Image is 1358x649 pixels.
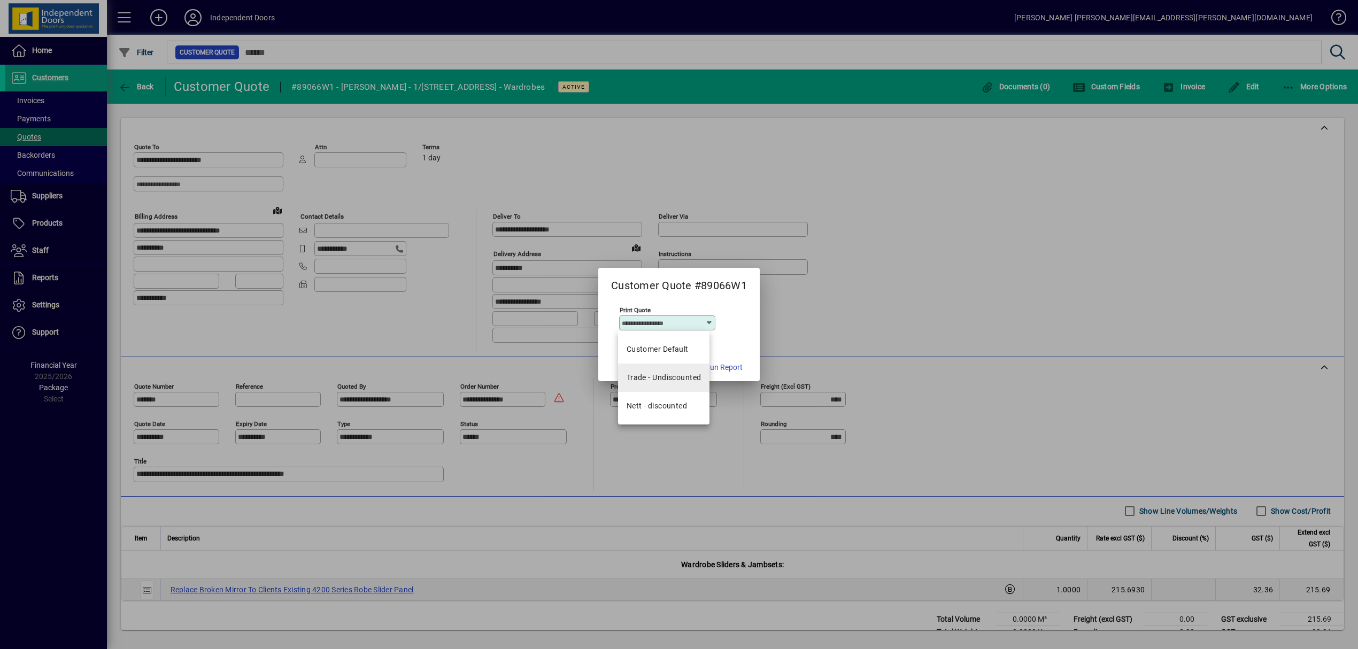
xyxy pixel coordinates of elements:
span: Customer Default [627,344,689,355]
mat-option: Trade - Undiscounted [618,364,710,392]
mat-label: Print Quote [620,306,651,314]
div: Trade - Undiscounted [627,372,701,383]
span: Run Report [705,362,743,373]
button: Run Report [701,358,747,377]
mat-option: Nett - discounted [618,392,710,420]
h2: Customer Quote #89066W1 [598,268,760,294]
div: Nett - discounted [627,400,687,412]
